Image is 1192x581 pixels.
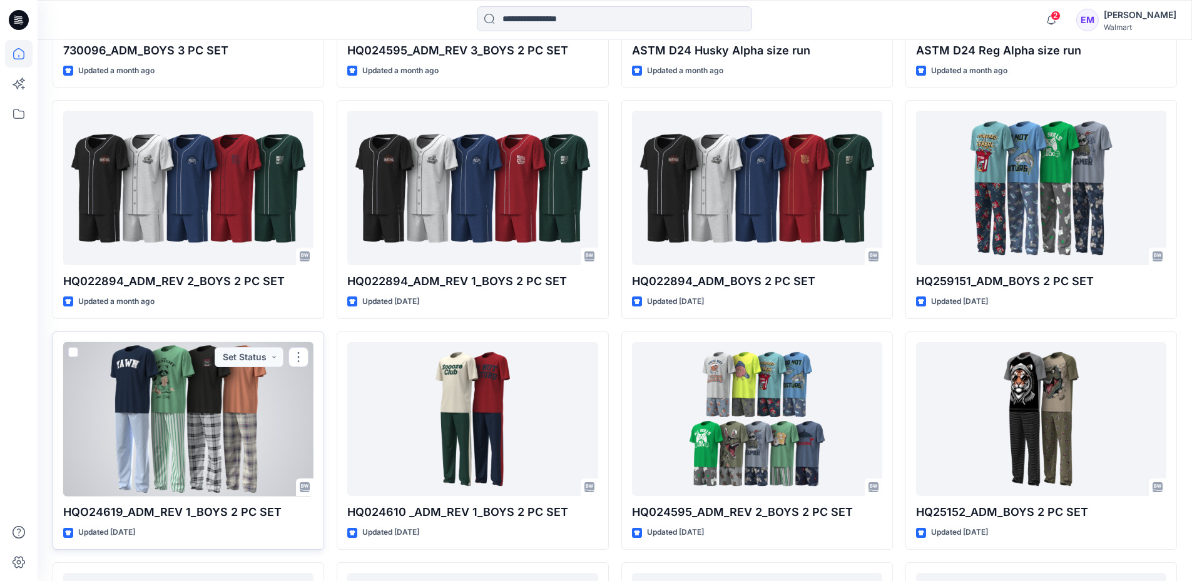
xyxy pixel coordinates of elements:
[347,111,598,265] a: HQ022894_ADM_REV 1_BOYS 2 PC SET
[632,111,882,265] a: HQ022894_ADM_BOYS 2 PC SET
[647,295,704,308] p: Updated [DATE]
[916,342,1166,497] a: HQ25152_ADM_BOYS 2 PC SET
[1104,23,1176,32] div: Walmart
[78,526,135,539] p: Updated [DATE]
[347,273,598,290] p: HQ022894_ADM_REV 1_BOYS 2 PC SET
[931,295,988,308] p: Updated [DATE]
[63,503,313,521] p: HQO24619_ADM_REV 1_BOYS 2 PC SET
[632,342,882,497] a: HQ024595_ADM_REV 2_BOYS 2 PC SET
[647,64,723,78] p: Updated a month ago
[78,295,155,308] p: Updated a month ago
[1051,11,1061,21] span: 2
[916,503,1166,521] p: HQ25152_ADM_BOYS 2 PC SET
[63,342,313,497] a: HQO24619_ADM_REV 1_BOYS 2 PC SET
[916,111,1166,265] a: HQ259151_ADM_BOYS 2 PC SET
[347,503,598,521] p: HQ024610 _ADM_REV 1_BOYS 2 PC SET
[347,342,598,497] a: HQ024610 _ADM_REV 1_BOYS 2 PC SET
[632,42,882,59] p: ASTM D24 Husky Alpha size run
[63,273,313,290] p: HQ022894_ADM_REV 2_BOYS 2 PC SET
[1076,9,1099,31] div: EM
[632,503,882,521] p: HQ024595_ADM_REV 2_BOYS 2 PC SET
[647,526,704,539] p: Updated [DATE]
[916,273,1166,290] p: HQ259151_ADM_BOYS 2 PC SET
[78,64,155,78] p: Updated a month ago
[362,526,419,539] p: Updated [DATE]
[63,42,313,59] p: 730096_ADM_BOYS 3 PC SET
[931,526,988,539] p: Updated [DATE]
[347,42,598,59] p: HQ024595_ADM_REV 3_BOYS 2 PC SET
[931,64,1007,78] p: Updated a month ago
[632,273,882,290] p: HQ022894_ADM_BOYS 2 PC SET
[63,111,313,265] a: HQ022894_ADM_REV 2_BOYS 2 PC SET
[916,42,1166,59] p: ASTM D24 Reg Alpha size run
[362,64,439,78] p: Updated a month ago
[1104,8,1176,23] div: [PERSON_NAME]
[362,295,419,308] p: Updated [DATE]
